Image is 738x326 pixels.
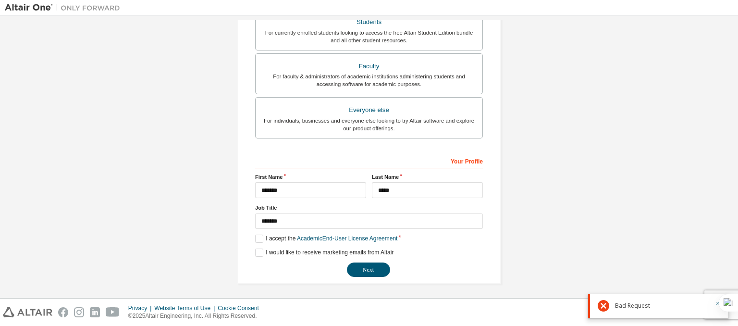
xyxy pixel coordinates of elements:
[128,304,154,312] div: Privacy
[347,263,390,277] button: Next
[255,204,483,212] label: Job Title
[154,304,218,312] div: Website Terms of Use
[255,235,397,243] label: I accept the
[3,307,52,317] img: altair_logo.svg
[615,302,650,310] span: Bad Request
[261,60,477,73] div: Faculty
[261,117,477,132] div: For individuals, businesses and everyone else looking to try Altair software and explore our prod...
[255,153,483,168] div: Your Profile
[261,103,477,117] div: Everyone else
[297,235,397,242] a: Academic End-User License Agreement
[218,304,264,312] div: Cookie Consent
[261,29,477,44] div: For currently enrolled students looking to access the free Altair Student Edition bundle and all ...
[372,173,483,181] label: Last Name
[90,307,100,317] img: linkedin.svg
[255,173,366,181] label: First Name
[128,312,265,320] p: © 2025 Altair Engineering, Inc. All Rights Reserved.
[5,3,125,13] img: Altair One
[261,73,477,88] div: For faculty & administrators of academic institutions administering students and accessing softwa...
[255,249,394,257] label: I would like to receive marketing emails from Altair
[58,307,68,317] img: facebook.svg
[74,307,84,317] img: instagram.svg
[106,307,120,317] img: youtube.svg
[261,15,477,29] div: Students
